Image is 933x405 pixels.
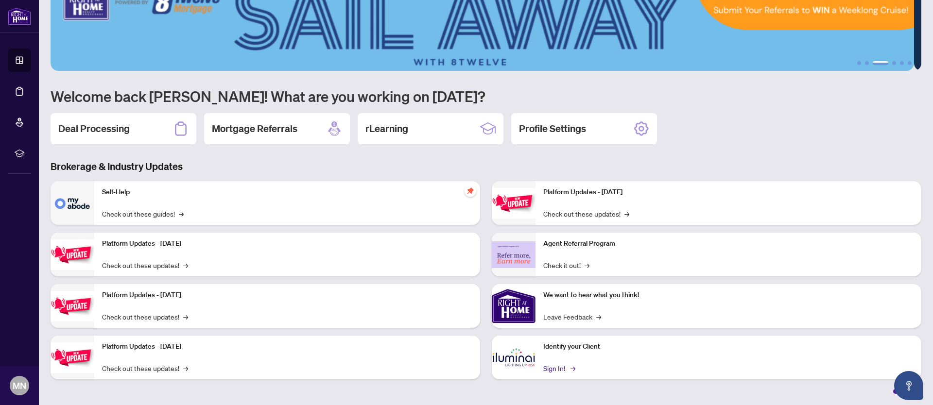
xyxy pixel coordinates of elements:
[102,311,188,322] a: Check out these updates!→
[58,122,130,135] h2: Deal Processing
[51,160,921,173] h3: Brokerage & Industry Updates
[543,341,914,352] p: Identify your Client
[102,290,472,301] p: Platform Updates - [DATE]
[857,61,861,65] button: 1
[51,342,94,373] img: Platform Updates - July 8, 2025
[183,260,188,270] span: →
[894,371,923,400] button: Open asap
[102,260,188,270] a: Check out these updates!→
[102,187,472,198] p: Self-Help
[51,87,921,105] h1: Welcome back [PERSON_NAME]! What are you working on [DATE]?
[543,208,629,219] a: Check out these updates!→
[183,363,188,373] span: →
[543,290,914,301] p: We want to hear what you think!
[492,241,536,268] img: Agent Referral Program
[8,7,31,25] img: logo
[543,311,601,322] a: Leave Feedback→
[519,122,586,135] h2: Profile Settings
[543,260,589,270] a: Check it out!→
[543,363,574,373] a: Sign In!→
[492,336,536,379] img: Identify your Client
[212,122,297,135] h2: Mortgage Referrals
[102,238,472,249] p: Platform Updates - [DATE]
[102,208,184,219] a: Check out these guides!→
[365,122,408,135] h2: rLearning
[51,181,94,225] img: Self-Help
[102,363,188,373] a: Check out these updates!→
[624,208,629,219] span: →
[570,363,575,373] span: →
[179,208,184,219] span: →
[465,185,476,197] span: pushpin
[102,341,472,352] p: Platform Updates - [DATE]
[865,61,869,65] button: 2
[51,291,94,321] img: Platform Updates - July 21, 2025
[900,61,904,65] button: 5
[492,188,536,219] img: Platform Updates - June 23, 2025
[51,239,94,270] img: Platform Updates - September 16, 2025
[543,187,914,198] p: Platform Updates - [DATE]
[873,61,888,65] button: 3
[892,61,896,65] button: 4
[492,284,536,328] img: We want to hear what you think!
[543,238,914,249] p: Agent Referral Program
[13,379,26,392] span: MN
[596,311,601,322] span: →
[585,260,589,270] span: →
[908,61,912,65] button: 6
[183,311,188,322] span: →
